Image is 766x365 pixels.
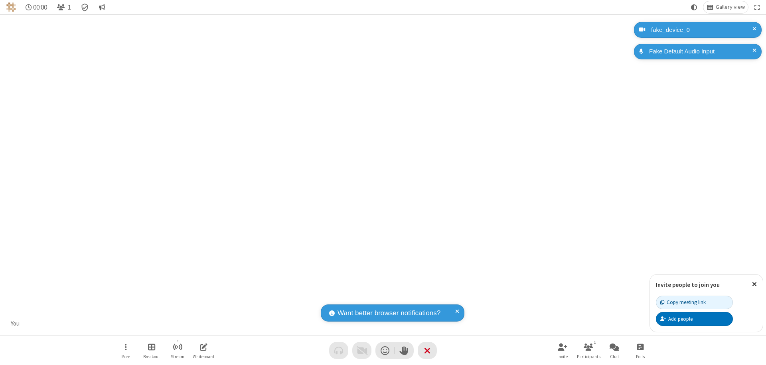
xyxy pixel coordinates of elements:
[751,1,763,13] button: Fullscreen
[121,354,130,359] span: More
[68,4,71,11] span: 1
[114,339,138,362] button: Open menu
[22,1,51,13] div: Timer
[646,47,756,56] div: Fake Default Audio Input
[140,339,164,362] button: Manage Breakout Rooms
[6,2,16,12] img: QA Selenium DO NOT DELETE OR CHANGE
[329,342,348,359] button: Audio problem - check your Internet connection or call by phone
[8,319,23,328] div: You
[395,342,414,359] button: Raise hand
[703,1,748,13] button: Change layout
[716,4,745,10] span: Gallery view
[77,1,93,13] div: Meeting details Encryption enabled
[656,296,733,309] button: Copy meeting link
[557,354,568,359] span: Invite
[143,354,160,359] span: Breakout
[352,342,371,359] button: Video
[628,339,652,362] button: Open poll
[610,354,619,359] span: Chat
[577,354,600,359] span: Participants
[648,26,756,35] div: fake_device_0
[656,281,720,288] label: Invite people to join you
[193,354,214,359] span: Whiteboard
[418,342,437,359] button: End or leave meeting
[375,342,395,359] button: Send a reaction
[95,1,108,13] button: Conversation
[576,339,600,362] button: Open participant list
[551,339,574,362] button: Invite participants (⌘+Shift+I)
[636,354,645,359] span: Polls
[656,312,733,326] button: Add people
[592,339,598,346] div: 1
[166,339,190,362] button: Start streaming
[688,1,701,13] button: Using system theme
[602,339,626,362] button: Open chat
[660,298,706,306] div: Copy meeting link
[191,339,215,362] button: Open shared whiteboard
[33,4,47,11] span: 00:00
[746,275,763,294] button: Close popover
[338,308,440,318] span: Want better browser notifications?
[53,1,74,13] button: Open participant list
[171,354,184,359] span: Stream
